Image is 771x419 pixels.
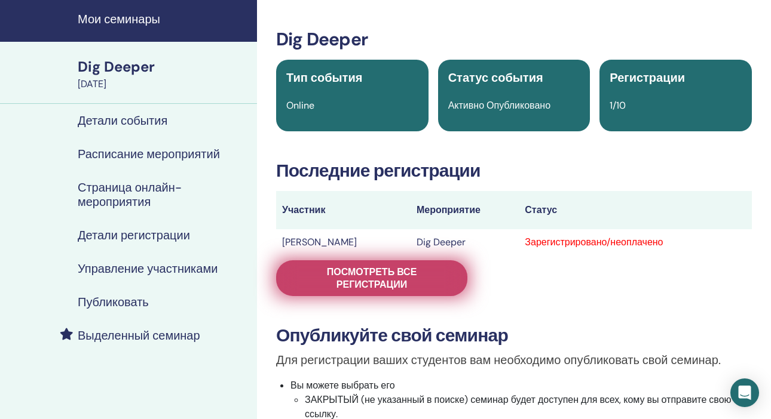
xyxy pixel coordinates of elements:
div: [DATE] [78,77,250,91]
td: [PERSON_NAME] [276,229,411,255]
div: Зарегистрировано/неоплачено [525,235,746,249]
span: Посмотреть все регистрации [291,266,452,291]
th: Мероприятие [411,191,519,229]
span: Статус события [448,70,543,85]
h4: Расписание мероприятий [78,147,220,161]
h4: Детали события [78,113,167,128]
div: Open Intercom Messenger [730,378,759,407]
span: 1/10 [610,99,626,112]
a: Dig Deeper[DATE] [71,57,257,91]
span: Активно Опубликовано [448,99,550,112]
th: Участник [276,191,411,229]
h4: Страница онлайн-мероприятия [78,180,247,209]
h4: Детали регистрации [78,228,190,242]
div: Dig Deeper [78,57,250,77]
h3: Опубликуйте свой семинар [276,325,752,346]
th: Статус [519,191,752,229]
h4: Мои семинары [78,12,250,26]
h3: Последние регистрации [276,160,752,181]
span: Регистрации [610,70,685,85]
span: Тип события [286,70,362,85]
h4: Выделенный семинар [78,328,200,343]
h3: Dig Deeper [276,29,752,50]
h4: Управление участниками [78,261,218,276]
h4: Публиковать [78,295,149,309]
span: Online [286,99,314,112]
a: Посмотреть все регистрации [276,260,467,296]
p: Для регистрации ваших студентов вам необходимо опубликовать свой семинар. [276,351,752,369]
td: Dig Deeper [411,229,519,255]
